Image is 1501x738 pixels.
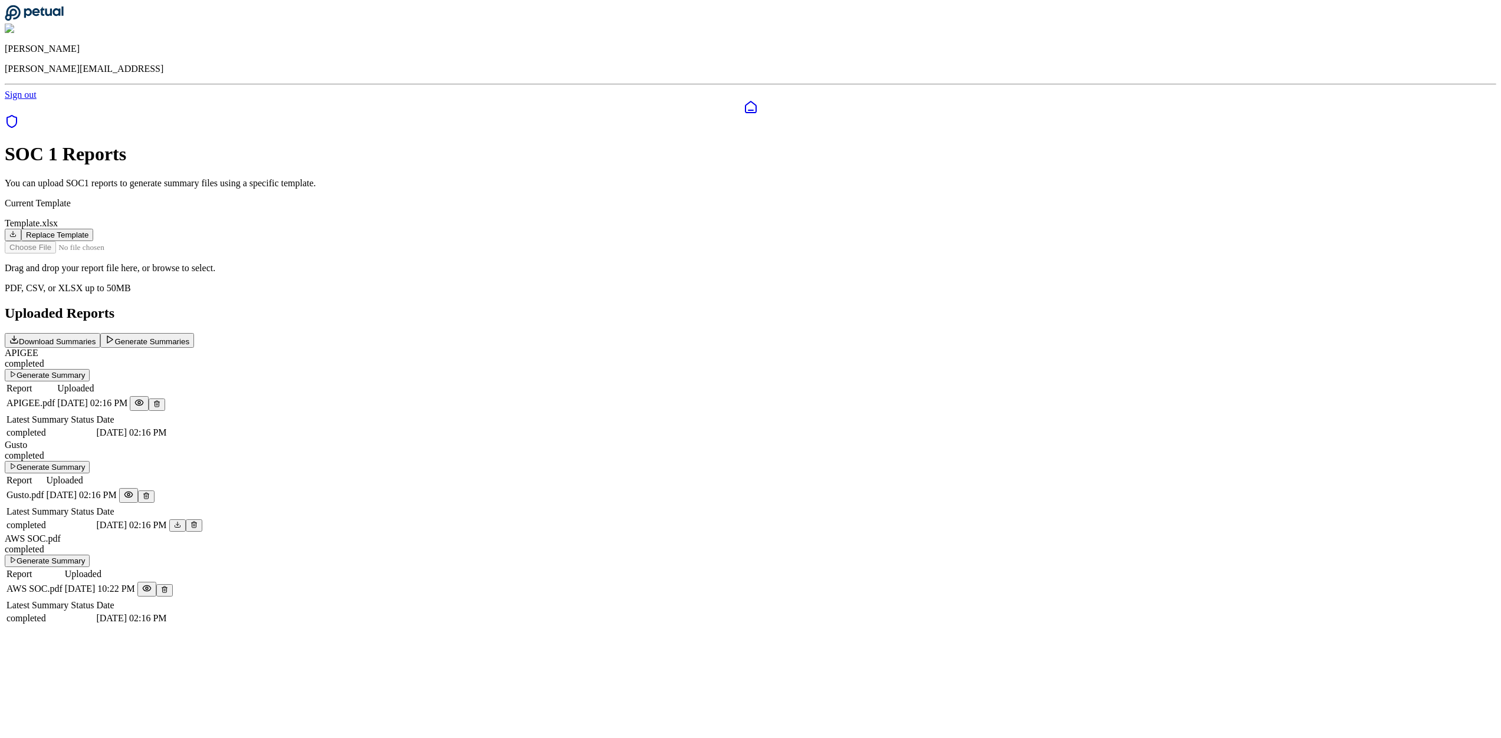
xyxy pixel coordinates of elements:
button: Delete Report [149,398,165,411]
td: Report [6,568,63,580]
td: Date [96,599,167,611]
p: Current Template [5,198,1496,209]
button: Download Summaries [5,333,100,348]
td: Uploaded [46,475,117,486]
a: Go to Dashboard [5,13,64,23]
button: Generate Summary [5,369,90,381]
button: Delete Report [138,490,155,503]
td: Latest Summary Status [6,506,94,518]
button: Delete generated summary [186,519,202,532]
h1: SOC 1 Reports [5,143,1496,165]
td: [DATE] 02:16 PM [96,519,167,532]
td: Latest Summary Status [6,599,94,611]
button: Preview File (hover for quick preview, click for full view) [130,396,149,411]
td: Uploaded [64,568,136,580]
td: [DATE] 10:22 PM [64,581,136,597]
div: completed [6,427,94,438]
h2: Uploaded Reports [5,305,1496,321]
button: Generate Summary [5,555,90,567]
td: [DATE] 02:16 PM [57,396,128,411]
td: [DATE] 02:16 PM [96,612,167,624]
div: AWS SOC.pdf [5,533,1496,544]
a: Dashboard [5,100,1496,114]
button: Download generated summary [169,519,186,532]
button: Download Template [5,229,21,241]
td: Report [6,475,45,486]
td: [DATE] 02:16 PM [96,427,167,439]
div: Template.xlsx [5,218,1496,229]
button: Preview File (hover for quick preview, click for full view) [137,582,156,597]
button: Generate Summary [5,461,90,473]
div: completed [5,450,1496,461]
p: Drag and drop your report file here, or browse to select. [5,263,1496,274]
button: Replace Template [21,229,93,241]
td: Latest Summary Status [6,414,94,426]
td: Report [6,383,55,394]
td: Date [96,506,167,518]
button: Delete Report [156,584,173,597]
td: AWS SOC.pdf [6,581,63,597]
div: completed [5,544,1496,555]
p: PDF, CSV, or XLSX up to 50MB [5,283,1496,294]
div: Gusto [5,440,1496,450]
td: APIGEE.pdf [6,396,55,411]
button: Generate Summaries [100,333,194,348]
button: Preview File (hover for quick preview, click for full view) [119,488,138,503]
div: APIGEE [5,348,1496,358]
td: Gusto.pdf [6,487,45,503]
p: [PERSON_NAME] [5,44,1496,54]
a: SOC [5,114,1496,131]
td: [DATE] 02:16 PM [46,487,117,503]
div: completed [6,520,94,531]
td: Date [96,414,167,426]
p: [PERSON_NAME][EMAIL_ADDRESS] [5,64,1496,74]
div: completed [5,358,1496,369]
div: completed [6,613,94,624]
img: Eliot Walker [5,24,62,34]
a: Sign out [5,90,37,100]
p: You can upload SOC1 reports to generate summary files using a specific template. [5,178,1496,189]
td: Uploaded [57,383,128,394]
